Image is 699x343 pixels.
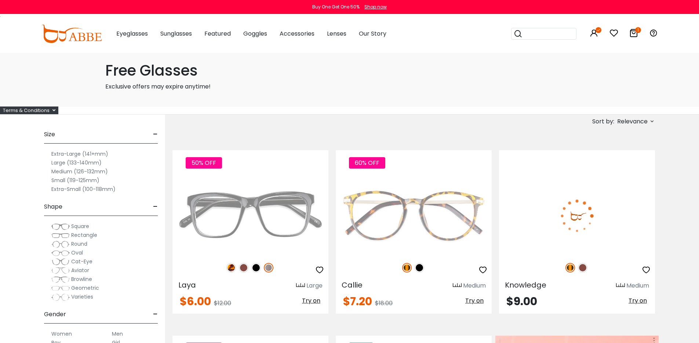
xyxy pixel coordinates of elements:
span: Varieties [71,293,93,300]
span: Shape [44,198,62,216]
label: Extra-Large (141+mm) [51,149,108,158]
img: Tortoise [565,263,575,272]
span: Try on [465,296,484,305]
span: Eyeglasses [116,29,148,38]
span: Gender [44,306,66,323]
label: Women [51,329,72,338]
img: Brown [578,263,587,272]
span: Lenses [327,29,346,38]
span: Cat-Eye [71,258,92,265]
a: 1 [629,30,638,39]
span: Rectangle [71,231,97,239]
p: Exclusive offers may expire anytime! [105,82,594,91]
span: Laya [178,280,196,290]
button: Try on [626,296,649,306]
img: size ruler [453,283,462,288]
span: Featured [204,29,231,38]
span: Knowledge [505,280,546,290]
span: Relevance [617,115,648,128]
label: Men [112,329,123,338]
img: Tortoise [402,263,412,272]
img: Gun Laya - Plastic ,Universal Bridge Fit [172,177,328,255]
span: Size [44,126,55,143]
img: Geometric.png [51,285,70,292]
span: Aviator [71,267,89,274]
span: $18.00 [375,299,393,307]
img: Black [251,263,261,272]
span: - [153,306,158,323]
span: $12.00 [214,299,231,307]
span: Goggles [243,29,267,38]
span: Square [71,223,89,230]
img: Leopard [226,263,236,272]
img: size ruler [616,283,625,288]
div: Medium [626,281,649,290]
span: Sort by: [592,117,614,126]
img: Round.png [51,241,70,248]
img: Gun [264,263,273,272]
img: Varieties.png [51,293,70,301]
span: Sunglasses [160,29,192,38]
span: Try on [629,296,647,305]
span: - [153,198,158,216]
span: Accessories [280,29,314,38]
i: 1 [635,27,641,33]
img: size ruler [296,283,305,288]
img: Oval.png [51,249,70,257]
span: Our Story [359,29,386,38]
img: Browline.png [51,276,70,283]
label: Large (133-140mm) [51,158,102,167]
div: Shop now [364,4,387,10]
span: 50% OFF [186,157,222,169]
button: Try on [463,296,486,306]
h1: Free Glasses [105,62,594,79]
img: Black [415,263,424,272]
img: Brown [239,263,248,272]
a: Shop now [361,4,387,10]
div: Large [306,281,323,290]
img: Tortoise Callie - Combination ,Universal Bridge Fit [336,177,492,255]
div: Medium [463,281,486,290]
img: Cat-Eye.png [51,258,70,266]
img: Square.png [51,223,70,230]
span: 60% OFF [349,157,385,169]
img: Aviator.png [51,267,70,274]
span: Try on [302,296,320,305]
img: abbeglasses.com [41,25,102,43]
span: Round [71,240,87,248]
span: $7.20 [343,293,372,309]
span: Oval [71,249,83,256]
label: Small (119-125mm) [51,176,99,185]
span: $9.00 [506,293,537,309]
img: Rectangle.png [51,232,70,239]
span: Callie [342,280,363,290]
img: Tortoise Knowledge - Acetate ,Universal Bridge Fit [499,177,655,255]
span: - [153,126,158,143]
label: Medium (126-132mm) [51,167,108,176]
button: Try on [300,296,323,306]
div: Buy One Get One 50% [312,4,360,10]
span: $6.00 [180,293,211,309]
span: Browline [71,275,92,283]
label: Extra-Small (100-118mm) [51,185,116,194]
span: Geometric [71,284,99,292]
